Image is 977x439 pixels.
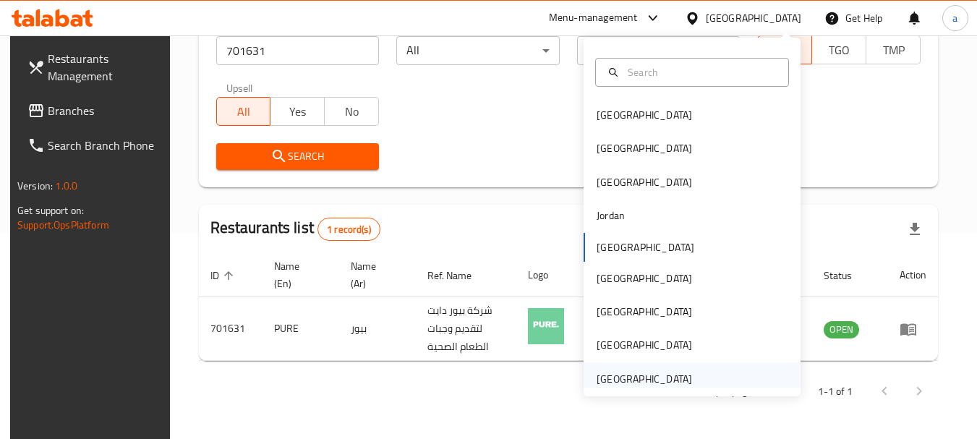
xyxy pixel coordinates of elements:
[48,50,162,85] span: Restaurants Management
[17,216,109,234] a: Support.OpsPlatform
[597,208,625,223] div: Jordan
[581,297,632,361] td: 2
[866,35,921,64] button: TMP
[824,267,871,284] span: Status
[216,143,380,170] button: Search
[210,217,380,241] h2: Restaurants list
[16,128,174,163] a: Search Branch Phone
[549,9,638,27] div: Menu-management
[330,101,373,122] span: No
[597,337,692,353] div: [GEOGRAPHIC_DATA]
[48,102,162,119] span: Branches
[597,304,692,320] div: [GEOGRAPHIC_DATA]
[216,97,271,126] button: All
[811,35,866,64] button: TGO
[48,137,162,154] span: Search Branch Phone
[276,101,319,122] span: Yes
[270,97,325,126] button: Yes
[274,257,322,292] span: Name (En)
[597,371,692,387] div: [GEOGRAPHIC_DATA]
[872,40,915,61] span: TMP
[427,267,490,284] span: Ref. Name
[818,40,861,61] span: TGO
[351,257,398,292] span: Name (Ar)
[528,308,564,344] img: PURE
[952,10,957,26] span: a
[597,107,692,123] div: [GEOGRAPHIC_DATA]
[318,223,380,236] span: 1 record(s)
[396,36,560,65] div: All
[818,383,853,401] p: 1-1 of 1
[897,212,932,247] div: Export file
[210,267,238,284] span: ID
[888,253,938,297] th: Action
[216,36,380,65] input: Search for restaurant name or ID..
[706,10,801,26] div: [GEOGRAPHIC_DATA]
[416,297,517,361] td: شركة بيور دايت لتقديم وجبات الطعام الصحية
[199,297,263,361] td: 701631
[199,253,938,361] table: enhanced table
[263,297,339,361] td: PURE
[597,270,692,286] div: [GEOGRAPHIC_DATA]
[689,383,754,401] p: Rows per page:
[223,101,265,122] span: All
[597,140,692,156] div: [GEOGRAPHIC_DATA]
[324,97,379,126] button: No
[900,320,926,338] div: Menu
[622,64,780,80] input: Search
[824,321,859,338] span: OPEN
[581,253,632,297] th: Branches
[597,174,692,190] div: [GEOGRAPHIC_DATA]
[16,41,174,93] a: Restaurants Management
[55,176,77,195] span: 1.0.0
[17,201,84,220] span: Get support on:
[228,148,368,166] span: Search
[16,93,174,128] a: Branches
[516,253,581,297] th: Logo
[577,36,741,65] div: All
[226,82,253,93] label: Upsell
[17,176,53,195] span: Version:
[339,297,416,361] td: بيور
